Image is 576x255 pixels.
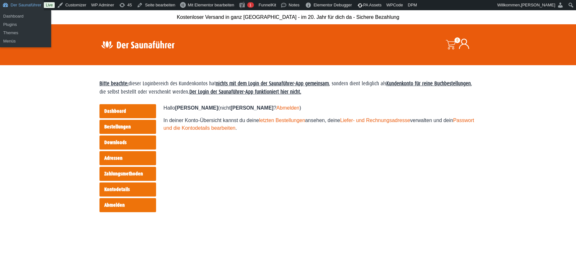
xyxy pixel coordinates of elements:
[44,2,55,8] a: Live
[259,118,305,123] a: letzten Bestellungen
[175,105,218,111] strong: [PERSON_NAME]
[386,81,471,87] strong: Kundenkonto für reine Buchbestellungen
[99,135,156,150] a: Downloads
[163,117,477,132] p: In deiner Konto-Übersicht kannst du deine ansehen, deine verwalten und dein .
[99,81,129,87] span: Bitte beachte:
[99,151,156,165] a: Adressen
[521,3,555,7] span: [PERSON_NAME]
[231,105,273,111] strong: [PERSON_NAME]
[249,3,251,7] span: 1
[163,118,474,131] a: Passwort und die Kontodetails bearbeiten
[276,105,299,111] a: Abmelden
[99,198,156,212] a: Abmelden
[99,182,156,197] a: Kontodetails
[99,81,472,95] span: dieser Loginbereich des Kundenkontos hat , sondern dient lediglich als , die selbst bestellt oder...
[454,37,460,43] span: 0
[216,81,329,87] strong: nichts mit dem Login der Saunaführer-App gemeinsam
[99,104,156,118] a: Dashboard
[99,104,156,214] nav: Kontoseiten
[340,118,410,123] a: Liefer- und Rechnungsadresse
[188,3,234,7] span: Mit Elementor bearbeiten
[99,120,156,134] a: Bestellungen
[189,89,301,95] strong: Der Login der Saunaführer-App funktioniert hier nicht.
[177,14,399,20] span: Kostenloser Versand in ganz [GEOGRAPHIC_DATA] - im 20. Jahr für dich da - Sichere Bezahlung
[163,104,477,112] p: Hallo (nicht ? )
[99,167,156,181] a: Zahlungsmethoden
